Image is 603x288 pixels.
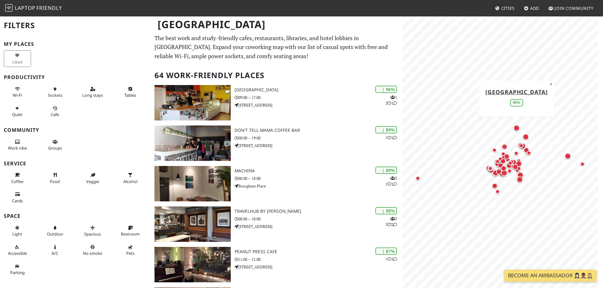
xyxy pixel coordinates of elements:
span: Outdoor area [47,231,63,237]
div: Map marker [513,173,526,186]
button: Light [4,223,31,239]
button: Quiet [4,103,31,120]
button: A/C [41,242,69,259]
button: Restroom [117,223,144,239]
button: Pets [117,242,144,259]
h3: Don't tell Mama Coffee Bar [235,128,402,133]
div: Map marker [510,122,523,134]
button: Work vibe [4,137,31,153]
div: Map marker [512,162,525,175]
h3: Peanut Press Cafe [235,249,402,254]
span: Add [530,5,539,11]
div: | 87% [375,248,397,255]
a: TravelHub by Lothian | 88% 232 TravelHub by [PERSON_NAME] 08:00 – 18:00 [STREET_ADDRESS] [151,206,402,242]
p: [STREET_ADDRESS] [235,264,402,270]
span: Air conditioned [52,250,58,256]
div: Map marker [482,162,495,175]
button: No smoke [79,242,106,259]
div: Map marker [507,160,519,173]
div: Map marker [496,167,509,180]
span: Natural light [12,231,22,237]
a: Don't tell Mama Coffee Bar | 89% 11 Don't tell Mama Coffee Bar 08:00 – 19:00 [STREET_ADDRESS] [151,126,402,161]
p: [STREET_ADDRESS] [235,102,402,108]
div: Map marker [576,158,589,170]
div: Map marker [485,164,497,177]
span: Credit cards [12,198,23,204]
button: Long stays [79,84,106,101]
a: Join Community [546,3,596,14]
div: Map marker [493,165,505,178]
span: Pet friendly [126,250,135,256]
a: Peanut Press Cafe | 87% 11 Peanut Press Cafe 11:00 – 21:00 [STREET_ADDRESS] [151,247,402,282]
div: Map marker [498,167,511,179]
div: Map marker [509,161,522,173]
p: 1 2 1 [386,94,397,106]
div: Map marker [514,139,527,152]
p: 11:00 – 21:00 [235,256,402,262]
h3: Space [4,213,147,219]
div: Map marker [512,155,525,167]
span: Coffee [11,179,23,184]
div: Map marker [489,167,501,180]
a: Machina | 89% 211 Machina 08:00 – 18:00 Brougham Place [151,166,402,201]
div: Map marker [516,140,529,152]
span: Join Community [555,5,594,11]
p: The best work and study-friendly cafes, restaurants, libraries, and hotel lobbies in [GEOGRAPHIC_... [154,34,398,61]
div: Map marker [489,167,502,179]
div: Map marker [497,148,510,160]
h3: Productivity [4,74,147,80]
button: Parking [4,261,31,278]
h3: Service [4,161,147,167]
img: LaptopFriendly [5,4,13,12]
img: North Fort Cafe [154,85,231,120]
a: North Fort Cafe | 96% 121 [GEOGRAPHIC_DATA] 09:00 – 17:00 [STREET_ADDRESS] [151,85,402,120]
p: 08:00 – 19:00 [235,135,402,141]
div: Map marker [411,172,424,185]
img: Don't tell Mama Coffee Bar [154,126,231,161]
div: Map marker [491,155,504,168]
img: TravelHub by Lothian [154,206,231,242]
p: 2 1 1 [386,175,397,187]
h2: 64 Work-Friendly Places [154,66,398,85]
button: Cards [4,189,31,206]
div: Map marker [497,162,510,175]
div: | 89% [375,126,397,133]
span: Friendly [36,4,62,11]
h3: Community [4,127,147,133]
div: Map marker [491,185,504,198]
button: Wi-Fi [4,84,31,101]
div: Map marker [562,150,574,162]
h3: Machina [235,168,402,174]
button: Sockets [41,84,69,101]
div: Map marker [510,147,523,160]
span: Laptop [15,4,35,11]
p: 1 1 [386,135,397,141]
div: 96% [510,99,523,106]
p: 08:00 – 18:00 [235,175,402,181]
span: Long stays [82,92,103,98]
img: Machina [154,166,231,201]
button: Food [41,170,69,187]
a: Cities [493,3,517,14]
p: 1 1 [386,256,397,262]
span: Power sockets [48,92,62,98]
div: Map marker [498,140,511,153]
div: | 89% [375,167,397,174]
h3: My Places [4,41,147,47]
div: | 96% [375,86,397,93]
p: [STREET_ADDRESS] [235,143,402,149]
h2: Filters [4,16,147,35]
span: Cities [501,5,515,11]
button: Calls [41,103,69,120]
h1: [GEOGRAPHIC_DATA] [153,16,401,33]
button: Alcohol [117,170,144,187]
a: [GEOGRAPHIC_DATA] [486,88,548,95]
div: Map marker [512,157,525,170]
div: Map marker [519,131,532,143]
h3: [GEOGRAPHIC_DATA] [235,87,402,93]
p: [STREET_ADDRESS] [235,224,402,230]
span: Restroom [121,231,140,237]
img: Peanut Press Cafe [154,247,231,282]
span: Video/audio calls [51,112,59,117]
span: Veggie [86,179,99,184]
